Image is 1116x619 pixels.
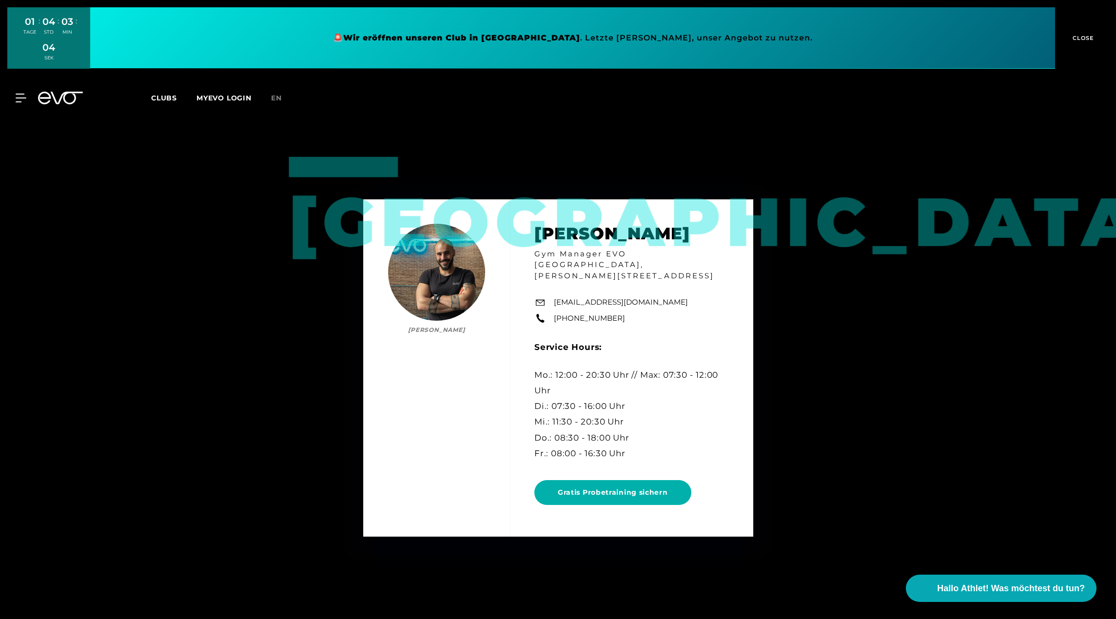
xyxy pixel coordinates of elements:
[271,93,294,104] a: en
[271,94,282,102] span: en
[554,297,688,308] a: [EMAIL_ADDRESS][DOMAIN_NAME]
[76,16,77,41] div: :
[558,487,668,498] span: Gratis Probetraining sichern
[61,29,73,36] div: MIN
[151,93,196,102] a: Clubs
[196,94,252,102] a: MYEVO LOGIN
[906,575,1096,602] button: Hallo Athlet! Was möchtest du tun?
[23,29,36,36] div: TAGE
[42,15,55,29] div: 04
[1055,7,1109,69] button: CLOSE
[1070,34,1094,42] span: CLOSE
[554,313,625,324] a: [PHONE_NUMBER]
[39,16,40,41] div: :
[42,40,55,55] div: 04
[534,473,695,512] a: Gratis Probetraining sichern
[58,16,59,41] div: :
[23,15,36,29] div: 01
[61,15,73,29] div: 03
[937,582,1085,595] span: Hallo Athlet! Was möchtest du tun?
[151,94,177,102] span: Clubs
[42,29,55,36] div: STD
[42,55,55,61] div: SEK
